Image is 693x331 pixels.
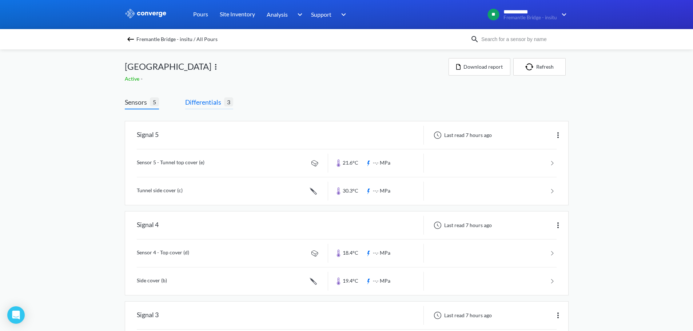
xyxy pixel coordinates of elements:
[224,97,233,106] span: 3
[557,10,569,19] img: downArrow.svg
[150,97,159,106] span: 5
[470,35,479,44] img: icon-search.svg
[456,64,461,70] img: icon-file.svg
[479,35,567,43] input: Search for a sensor by name
[525,63,536,70] img: icon-refresh.svg
[211,62,220,71] img: more.svg
[503,15,557,20] span: Fremantle Bridge - insitu
[430,311,494,320] div: Last read 7 hours ago
[137,306,159,325] div: Signal 3
[7,306,25,324] div: Open Intercom Messenger
[126,35,135,44] img: backspace.svg
[311,10,331,19] span: Support
[125,76,141,82] span: Active
[554,221,562,230] img: more.svg
[141,76,144,82] span: -
[554,131,562,140] img: more.svg
[185,97,224,107] span: Differentials
[449,58,510,76] button: Download report
[292,10,304,19] img: downArrow.svg
[430,131,494,140] div: Last read 7 hours ago
[125,60,211,73] span: [GEOGRAPHIC_DATA]
[137,126,159,145] div: Signal 5
[125,9,167,18] img: logo_ewhite.svg
[136,34,218,44] span: Fremantle Bridge - insitu / All Pours
[554,311,562,320] img: more.svg
[125,97,150,107] span: Sensors
[267,10,288,19] span: Analysis
[137,216,159,235] div: Signal 4
[513,58,566,76] button: Refresh
[336,10,348,19] img: downArrow.svg
[430,221,494,230] div: Last read 7 hours ago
